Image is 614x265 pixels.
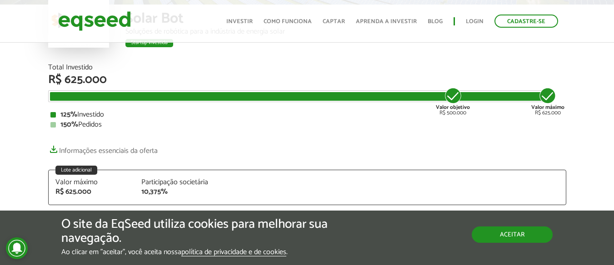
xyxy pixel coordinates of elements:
[61,248,356,256] p: Ao clicar em "aceitar", você aceita nossa .
[356,19,417,25] a: Aprenda a investir
[428,19,443,25] a: Blog
[50,111,564,118] div: Investido
[61,217,356,245] h5: O site da EqSeed utiliza cookies para melhorar sua navegação.
[48,142,158,155] a: Informações essenciais da oferta
[60,108,77,121] strong: 125%
[48,64,566,71] div: Total Investido
[60,118,78,131] strong: 150%
[531,87,564,116] div: R$ 625.000
[141,188,214,196] div: 10,375%
[58,9,131,33] img: EqSeed
[436,87,470,116] div: R$ 500.000
[226,19,253,25] a: Investir
[50,121,564,128] div: Pedidos
[466,19,484,25] a: Login
[472,226,553,243] button: Aceitar
[323,19,345,25] a: Captar
[55,166,97,175] div: Lote adicional
[531,103,564,112] strong: Valor máximo
[264,19,312,25] a: Como funciona
[494,15,558,28] a: Cadastre-se
[181,249,286,256] a: política de privacidade e de cookies
[55,188,128,196] div: R$ 625.000
[48,74,566,86] div: R$ 625.000
[125,39,173,47] div: Startup investida
[141,179,214,186] div: Participação societária
[436,103,470,112] strong: Valor objetivo
[55,179,128,186] div: Valor máximo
